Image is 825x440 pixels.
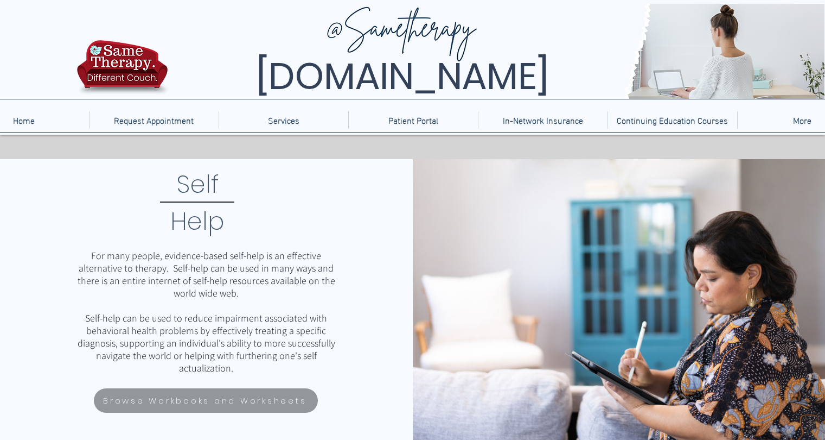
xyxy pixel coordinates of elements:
a: Continuing Education Courses [607,111,737,129]
p: Continuing Education Courses [611,111,733,129]
p: Request Appointment [108,111,199,129]
img: Same Therapy, Different Couch. TelebehavioralHealth.US [170,4,824,99]
p: Services [263,111,305,129]
p: Patient Portal [383,111,444,129]
a: Request Appointment [89,111,219,129]
p: Home [8,111,40,129]
span: Self-help can be used to reduce impairment associated with behavioral health problems by effectiv... [78,312,335,374]
span: [DOMAIN_NAME] [256,51,549,102]
a: In-Network Insurance [478,111,607,129]
span: Self Help [170,167,225,238]
p: In-Network Insurance [497,111,589,129]
a: Browse Workbooks and Worksheets [94,388,318,413]
img: TBH.US [74,39,171,103]
span: For many people, evidence-based self-help is an effective alternative to therapy. Self-help can b... [78,249,335,299]
span: Browse Workbooks and Worksheets [103,394,306,407]
div: Services [219,111,348,129]
p: More [788,111,817,129]
a: Patient Portal [348,111,478,129]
